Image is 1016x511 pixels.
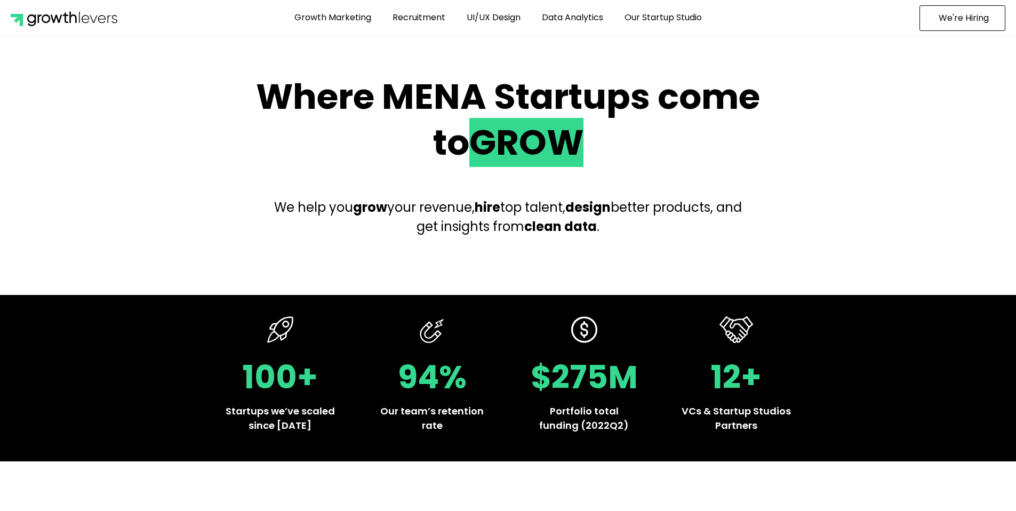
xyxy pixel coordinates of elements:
span: GROW [469,118,583,167]
a: UI/UX Design [459,5,529,30]
a: Recruitment [385,5,453,30]
b: design [565,198,611,216]
p: Portfolio total funding (2022Q2) [530,404,639,433]
h2: 100+ [226,361,335,393]
a: Data Analytics [534,5,611,30]
h2: 94% [378,361,487,393]
p: Startups we’ve scaled since [DATE] [226,404,335,433]
p: VCs & Startup Studios Partners [682,404,791,433]
a: Growth Marketing [286,5,379,30]
h2: $275M [530,361,639,393]
span: We're Hiring [939,14,989,22]
b: grow [353,198,387,216]
b: clean data [524,218,597,235]
nav: Menu [160,5,836,30]
a: Our Startup Studio [617,5,710,30]
a: We're Hiring [919,5,1005,31]
h2: Where MENA Startups come to [244,74,772,166]
b: hire [475,198,500,216]
p: Our team’s retention rate [378,404,487,433]
p: We help you your revenue, top talent, better products, and get insights from . [266,198,751,236]
h2: 12+ [682,361,791,393]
